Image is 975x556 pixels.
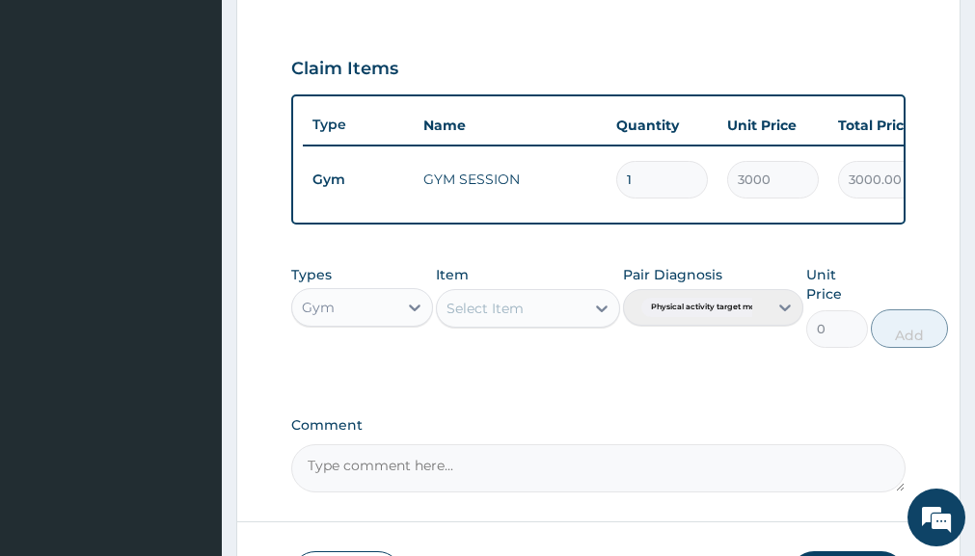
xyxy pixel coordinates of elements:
[291,417,906,434] label: Comment
[10,359,367,427] textarea: Type your message and hit 'Enter'
[303,107,414,143] th: Type
[291,267,332,283] label: Types
[718,106,828,145] th: Unit Price
[607,106,718,145] th: Quantity
[303,162,414,198] td: Gym
[623,265,722,284] label: Pair Diagnosis
[828,106,939,145] th: Total Price
[291,59,398,80] h3: Claim Items
[436,265,469,284] label: Item
[871,309,948,348] button: Add
[806,265,868,304] label: Unit Price
[447,299,524,318] div: Select Item
[414,160,607,199] td: GYM SESSION
[316,10,363,56] div: Minimize live chat window
[302,298,335,317] div: Gym
[100,108,324,133] div: Chat with us now
[414,106,607,145] th: Name
[36,96,78,145] img: d_794563401_company_1708531726252_794563401
[112,159,266,354] span: We're online!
